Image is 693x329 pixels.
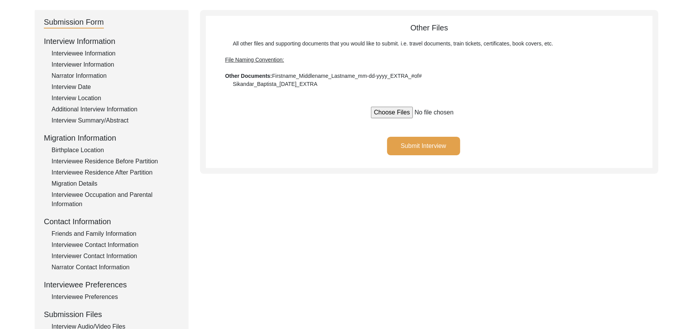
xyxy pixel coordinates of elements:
div: Friends and Family Information [52,229,179,238]
div: Birthplace Location [52,146,179,155]
div: Other Files [206,22,653,88]
div: Interviewer Contact Information [52,252,179,261]
div: Interviewee Occupation and Parental Information [52,190,179,209]
span: File Naming Convention: [225,57,284,63]
div: Additional Interview Information [52,105,179,114]
div: Contact Information [44,216,179,227]
div: Interview Date [52,82,179,92]
div: Narrator Information [52,71,179,81]
div: Migration Details [52,179,179,188]
div: Interview Summary/Abstract [52,116,179,125]
div: Interviewee Preferences [52,292,179,302]
div: Interviewee Information [52,49,179,58]
div: Interviewee Residence Before Partition [52,157,179,166]
b: Other Documents: [225,73,272,79]
div: All other files and supporting documents that you would like to submit. i.e. travel documents, tr... [225,40,633,88]
div: Interview Location [52,94,179,103]
div: Interviewer Information [52,60,179,69]
div: Interviewee Contact Information [52,240,179,250]
div: Interview Information [44,35,179,47]
div: Interviewee Residence After Partition [52,168,179,177]
button: Submit Interview [387,137,460,155]
div: Interviewee Preferences [44,279,179,290]
div: Submission Files [44,309,179,320]
div: Narrator Contact Information [52,263,179,272]
div: Migration Information [44,132,179,144]
div: Submission Form [44,16,104,29]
